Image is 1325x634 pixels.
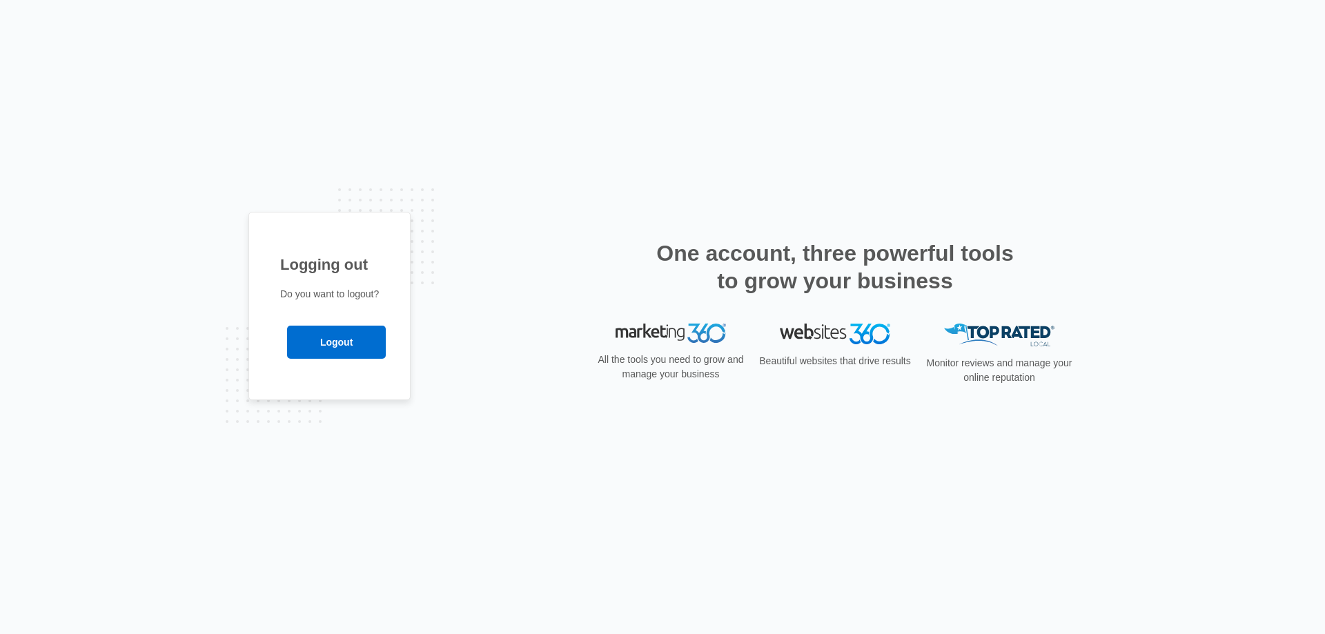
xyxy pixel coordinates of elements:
h2: One account, three powerful tools to grow your business [652,239,1018,295]
img: Websites 360 [780,324,890,344]
img: Top Rated Local [944,324,1054,346]
p: All the tools you need to grow and manage your business [593,353,748,382]
input: Logout [287,326,386,359]
img: Marketing 360 [616,324,726,343]
h1: Logging out [280,253,379,276]
p: Do you want to logout? [280,287,379,301]
p: Monitor reviews and manage your online reputation [922,356,1077,385]
p: Beautiful websites that drive results [758,354,912,368]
